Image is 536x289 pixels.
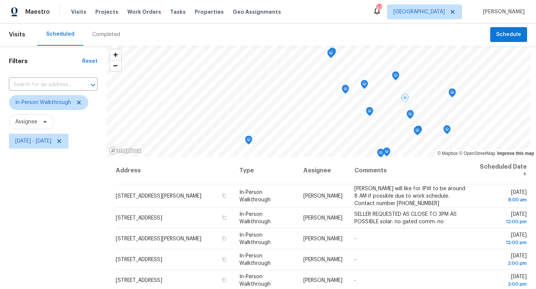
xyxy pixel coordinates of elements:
[110,49,121,60] button: Zoom in
[329,48,336,59] div: Map marker
[297,157,348,184] th: Assignee
[354,212,457,224] span: SELLER REQUESTED AS CLOSE TO 3PM AS POSSIBLE solar: no gated comm: no
[9,26,25,43] span: Visits
[348,157,472,184] th: Comments
[239,233,271,245] span: In-Person Walkthrough
[401,94,409,105] div: Map marker
[303,193,342,198] span: [PERSON_NAME]
[239,189,271,202] span: In-Person Walkthrough
[82,58,98,65] div: Reset
[478,218,527,225] div: 12:00 pm
[245,136,252,147] div: Map marker
[15,99,71,106] span: In-Person Walkthrough
[406,110,414,121] div: Map marker
[15,137,51,145] span: [DATE] - [DATE]
[366,107,373,118] div: Map marker
[92,31,120,38] div: Completed
[327,49,335,61] div: Map marker
[221,277,227,283] button: Copy Address
[25,8,50,16] span: Maestro
[106,46,531,157] canvas: Map
[127,8,161,16] span: Work Orders
[15,118,37,126] span: Assignee
[95,8,118,16] span: Projects
[472,157,527,184] th: Scheduled Date ↑
[449,88,456,100] div: Map marker
[303,278,342,283] span: [PERSON_NAME]
[116,215,162,221] span: [STREET_ADDRESS]
[303,215,342,221] span: [PERSON_NAME]
[303,257,342,262] span: [PERSON_NAME]
[478,212,527,225] span: [DATE]
[170,9,186,14] span: Tasks
[478,189,527,203] span: [DATE]
[478,253,527,267] span: [DATE]
[496,30,521,39] span: Schedule
[478,196,527,203] div: 8:00 am
[221,214,227,221] button: Copy Address
[110,60,121,71] button: Zoom out
[478,274,527,288] span: [DATE]
[354,236,356,241] span: -
[354,257,356,262] span: -
[221,235,227,242] button: Copy Address
[443,125,451,137] div: Map marker
[239,212,271,224] span: In-Person Walkthrough
[478,260,527,267] div: 2:00 pm
[303,236,342,241] span: [PERSON_NAME]
[116,236,201,241] span: [STREET_ADDRESS][PERSON_NAME]
[415,126,422,137] div: Map marker
[377,149,385,160] div: Map marker
[221,256,227,263] button: Copy Address
[478,239,527,246] div: 12:00 pm
[221,192,227,199] button: Copy Address
[459,151,495,156] a: OpenStreetMap
[414,126,421,138] div: Map marker
[239,253,271,266] span: In-Person Walkthrough
[116,257,162,262] span: [STREET_ADDRESS]
[478,233,527,246] span: [DATE]
[109,146,141,155] a: Mapbox homepage
[497,151,534,156] a: Improve this map
[46,30,74,38] div: Scheduled
[393,8,445,16] span: [GEOGRAPHIC_DATA]
[376,4,382,12] div: 47
[383,147,390,159] div: Map marker
[437,151,458,156] a: Mapbox
[480,8,525,16] span: [PERSON_NAME]
[354,278,356,283] span: -
[9,58,82,65] h1: Filters
[490,27,527,42] button: Schedule
[361,80,368,91] div: Map marker
[110,61,121,71] span: Zoom out
[233,157,297,184] th: Type
[392,71,399,83] div: Map marker
[233,8,281,16] span: Geo Assignments
[71,8,86,16] span: Visits
[478,280,527,288] div: 2:00 pm
[88,80,98,90] button: Open
[116,193,201,198] span: [STREET_ADDRESS][PERSON_NAME]
[116,278,162,283] span: [STREET_ADDRESS]
[239,274,271,287] span: In-Person Walkthrough
[354,186,465,206] span: [PERSON_NAME] will like for IPW to be around 8 AM if possible due to work schedule. Contact numbe...
[195,8,224,16] span: Properties
[342,85,349,96] div: Map marker
[115,157,233,184] th: Address
[9,79,77,91] input: Search for an address...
